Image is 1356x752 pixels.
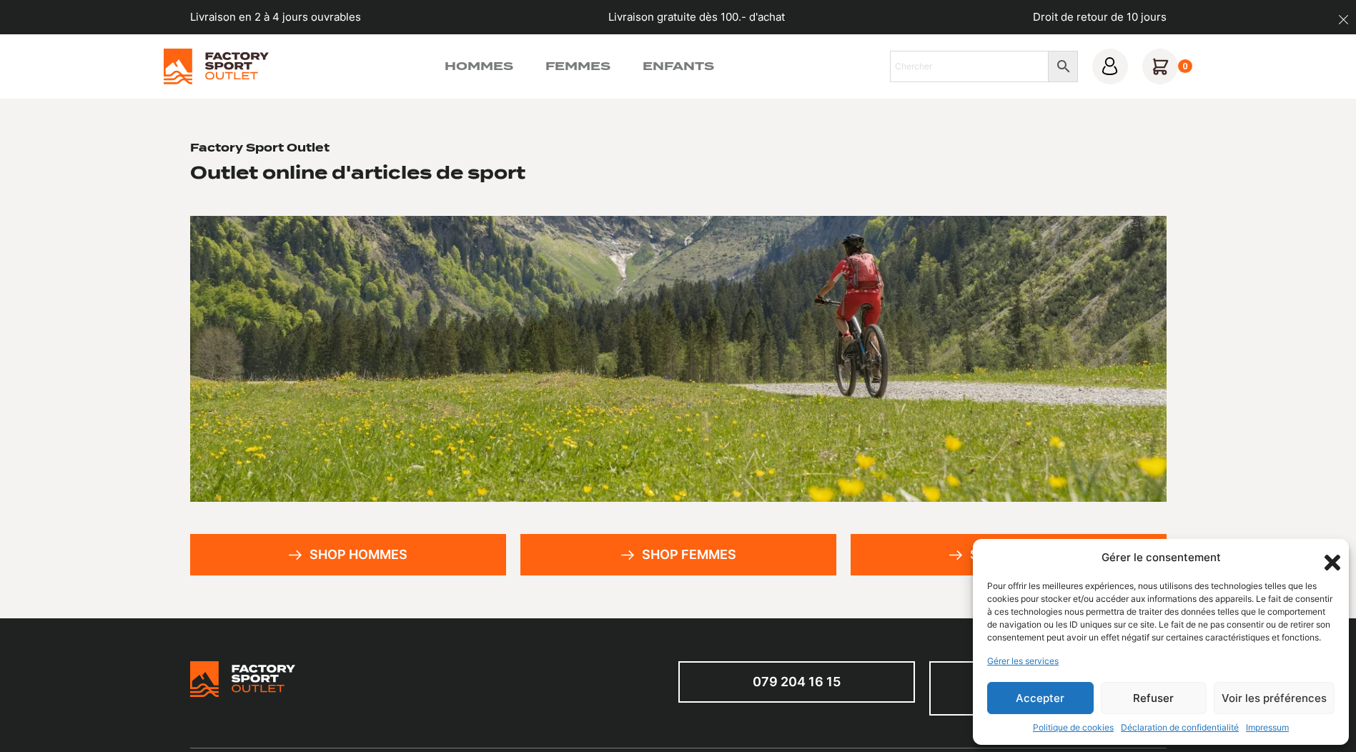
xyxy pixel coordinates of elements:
[190,9,361,26] p: Livraison en 2 à 4 jours ouvrables
[1246,721,1289,734] a: Impressum
[987,655,1059,668] a: Gérer les services
[1214,682,1335,714] button: Voir les préférences
[1102,550,1221,566] div: Gérer le consentement
[190,142,330,156] h1: Factory Sport Outlet
[1033,9,1167,26] p: Droit de retour de 10 jours
[545,58,610,75] a: Femmes
[1033,721,1114,734] a: Politique de cookies
[190,162,525,184] h2: Outlet online d'articles de sport
[643,58,714,75] a: Enfants
[608,9,785,26] p: Livraison gratuite dès 100.- d'achat
[851,534,1167,575] a: Shop enfants
[190,661,295,697] img: Bricks Woocommerce Starter
[987,580,1333,644] div: Pour offrir les meilleures expériences, nous utilisons des technologies telles que les cookies po...
[890,51,1049,82] input: Chercher
[190,534,506,575] a: Shop hommes
[520,534,836,575] a: Shop femmes
[1121,721,1239,734] a: Déclaration de confidentialité
[445,58,513,75] a: Hommes
[164,49,269,84] img: Factory Sport Outlet
[929,661,1167,716] a: [EMAIL_ADDRESS][DOMAIN_NAME]
[1101,682,1207,714] button: Refuser
[1331,7,1356,32] button: dismiss
[987,682,1094,714] button: Accepter
[1320,550,1335,565] div: Fermer la boîte de dialogue
[1178,59,1193,74] div: 0
[678,661,916,703] a: 079 204 16 15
